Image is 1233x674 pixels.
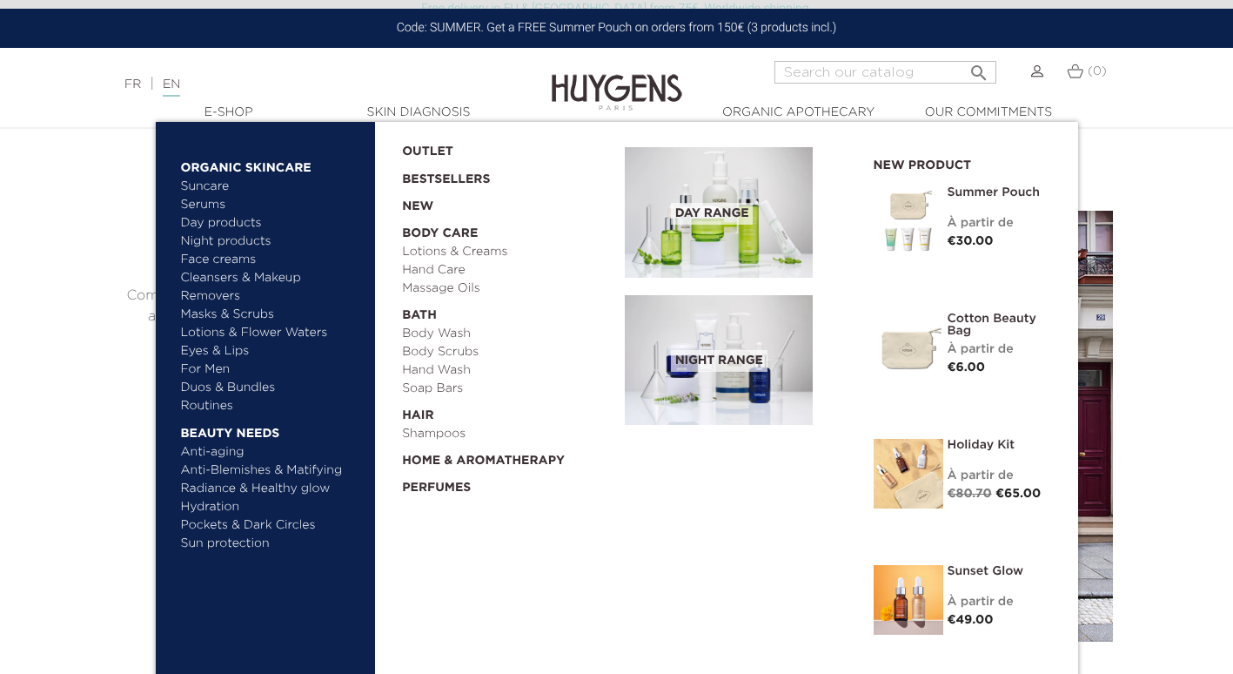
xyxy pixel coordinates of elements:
p: Come discover the largest selection of Huygens products, along with around sixty French brands, i... [121,286,604,327]
a: Organic Apothecary [712,104,886,122]
a: Lotions & Flower Waters [181,324,363,342]
a: Radiance & Healthy glow [181,480,363,498]
a: Hand Care [402,261,613,280]
a: Sun protection [181,535,363,553]
a: FR [124,78,141,91]
a: Hair [402,398,613,425]
img: Sunset Glow [874,565,943,635]
a: Serums [181,196,363,214]
a: Holiday Kit [948,439,1052,451]
a: E-Shop [142,104,316,122]
a: Hand Wash [402,361,613,380]
a: Suncare [181,178,363,196]
a: Body Scrubs [402,343,613,361]
a: Duos & Bundles [181,379,363,397]
a: Anti-aging [181,443,363,462]
a: Night Range [625,295,848,426]
a: Summer pouch [948,186,1052,199]
i:  [968,57,989,78]
span: €6.00 [948,361,986,374]
div: | [116,74,500,95]
a: Lotions & Creams [402,243,613,261]
a: For Men [181,361,363,379]
a: Cotton Beauty Bag [948,313,1052,337]
a: Skin Diagnosis [332,104,506,122]
div: À partir de [948,214,1052,233]
span: €30.00 [948,235,994,247]
img: routine_nuit_banner.jpg [625,295,813,426]
h2: New product [874,152,1052,173]
a: Anti-Blemishes & Matifying [181,462,363,480]
a: Face creams [181,251,363,269]
a: Beauty needs [181,415,363,443]
a: Routines [181,397,363,415]
img: Cotton Beauty Bag [874,313,943,382]
div: À partir de [948,593,1052,611]
p: [STREET_ADDRESS][PERSON_NAME] [121,327,604,348]
a: Massage Oils [402,280,613,298]
a: Day products [181,214,363,233]
a: Cleansers & Makeup Removers [181,269,363,306]
span: Day Range [671,203,754,225]
a: Body Care [402,216,613,243]
img: Holiday kit [874,439,943,509]
span: (0) [1088,65,1107,78]
a: Pockets & Dark Circles [181,516,363,535]
a: Our commitments [901,104,1076,122]
span: €65.00 [995,488,1041,500]
div: À partir de [948,467,1052,485]
a: EN [163,78,180,97]
a: Home & Aromatherapy [402,443,613,470]
span: €49.00 [948,614,994,626]
a: New [402,189,613,216]
h3: The French Beauty [121,235,604,260]
a: Soap Bars [402,380,613,398]
a: Day Range [625,147,848,278]
a: Night products [181,233,347,251]
img: Summer pouch [874,186,943,256]
div: À partir de [948,340,1052,359]
a: Bath [402,298,613,325]
a: Perfumes [402,470,613,497]
a: Masks & Scrubs [181,306,363,324]
a: Hydration [181,498,363,516]
span: €80.70 [948,488,992,500]
button:  [963,56,995,79]
a: Eyes & Lips [181,342,363,361]
input: Search [774,61,996,84]
img: routine_jour_banner.jpg [625,147,813,278]
img: Huygens [552,46,682,113]
a: Shampoos [402,425,613,443]
a: OUTLET [402,134,597,161]
a: Sunset Glow [948,565,1052,577]
a: Body Wash [402,325,613,343]
span: Night Range [671,350,767,372]
a: Bestsellers [402,161,597,189]
a: Organic Skincare [181,150,363,178]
